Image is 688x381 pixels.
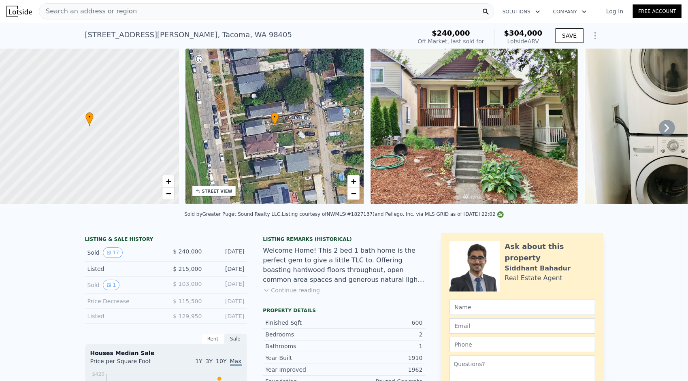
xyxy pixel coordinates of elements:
[209,297,245,305] div: [DATE]
[266,366,344,374] div: Year Improved
[271,112,279,126] div: •
[347,187,360,200] a: Zoom out
[103,280,120,290] button: View historical data
[87,247,160,258] div: Sold
[496,4,547,19] button: Solutions
[497,211,504,218] img: NWMLS Logo
[39,6,137,16] span: Search an address or region
[266,330,344,338] div: Bedrooms
[371,49,578,204] img: Sale: 125844586 Parcel: 100630127
[87,280,160,290] div: Sold
[87,312,160,320] div: Listed
[90,357,166,370] div: Price per Square Foot
[505,241,595,264] div: Ask about this property
[449,337,595,352] input: Phone
[344,319,423,327] div: 600
[263,236,425,243] div: Listing Remarks (Historical)
[266,319,344,327] div: Finished Sqft
[6,6,32,17] img: Lotside
[184,211,282,217] div: Sold by Greater Puget Sound Realty LLC .
[432,29,470,37] span: $240,000
[282,211,504,217] div: Listing courtesy of NWMLS (#1827137) and Pellego, Inc. via MLS GRID as of [DATE] 22:02
[505,264,571,273] div: Siddhant Bahadur
[173,298,202,304] span: $ 115,500
[344,354,423,362] div: 1910
[166,188,171,198] span: −
[173,266,202,272] span: $ 215,000
[263,286,320,294] button: Continue reading
[87,265,160,273] div: Listed
[263,246,425,285] div: Welcome Home! This 2 bed 1 bath home is the perfect gem to give a little TLC to. Offering boastin...
[85,113,94,121] span: •
[449,300,595,315] input: Name
[344,366,423,374] div: 1962
[351,176,356,186] span: +
[449,318,595,334] input: Email
[216,358,226,364] span: 10Y
[547,4,593,19] button: Company
[504,29,543,37] span: $304,000
[209,265,245,273] div: [DATE]
[162,175,175,187] a: Zoom in
[92,371,104,377] tspan: $420
[206,358,213,364] span: 3Y
[173,313,202,319] span: $ 129,950
[596,7,633,15] a: Log In
[555,28,584,43] button: SAVE
[633,4,682,18] a: Free Account
[587,28,603,44] button: Show Options
[173,248,202,255] span: $ 240,000
[173,281,202,287] span: $ 103,000
[266,354,344,362] div: Year Built
[347,175,360,187] a: Zoom in
[271,113,279,121] span: •
[85,29,292,40] div: [STREET_ADDRESS][PERSON_NAME] , Tacoma , WA 98405
[418,37,484,45] div: Off Market, last sold for
[195,358,202,364] span: 1Y
[505,273,563,283] div: Real Estate Agent
[202,334,224,344] div: Rent
[263,307,425,314] div: Property details
[266,342,344,350] div: Bathrooms
[351,188,356,198] span: −
[85,112,94,126] div: •
[87,297,160,305] div: Price Decrease
[209,247,245,258] div: [DATE]
[103,247,123,258] button: View historical data
[209,312,245,320] div: [DATE]
[224,334,247,344] div: Sale
[85,236,247,244] div: LISTING & SALE HISTORY
[504,37,543,45] div: Lotside ARV
[344,330,423,338] div: 2
[202,188,232,194] div: STREET VIEW
[344,342,423,350] div: 1
[166,176,171,186] span: +
[162,187,175,200] a: Zoom out
[90,349,242,357] div: Houses Median Sale
[209,280,245,290] div: [DATE]
[230,358,242,366] span: Max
